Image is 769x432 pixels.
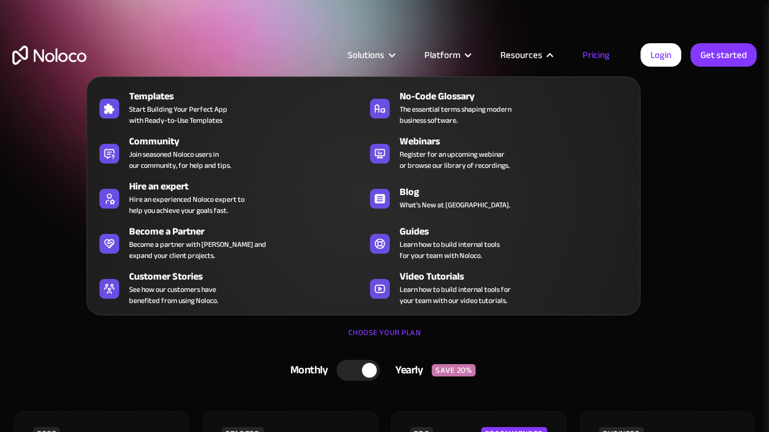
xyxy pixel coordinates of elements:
[129,194,245,216] div: Hire an experienced Noloco expert to help you achieve your goals fast.
[129,269,369,284] div: Customer Stories
[93,86,363,128] a: TemplatesStart Building Your Perfect Appwith Ready-to-Use Templates
[400,104,511,126] span: The essential terms shaping modern business software.
[400,284,511,306] span: Learn how to build internal tools for your team with our video tutorials.
[129,104,227,126] span: Start Building Your Perfect App with Ready-to-Use Templates
[400,269,639,284] div: Video Tutorials
[641,43,681,67] a: Login
[93,177,363,218] a: Hire an expertHire an experienced Noloco expert tohelp you achieve your goals fast.
[129,224,369,239] div: Become a Partner
[409,47,485,63] div: Platform
[93,131,363,173] a: CommunityJoin seasoned Noloco users inour community, for help and tips.
[400,239,500,261] span: Learn how to build internal tools for your team with Noloco.
[129,134,369,149] div: Community
[129,149,231,171] span: Join seasoned Noloco users in our community, for help and tips.
[364,177,634,218] a: BlogWhat's New at [GEOGRAPHIC_DATA].
[400,224,639,239] div: Guides
[400,89,639,104] div: No-Code Glossary
[364,86,634,128] a: No-Code GlossaryThe essential terms shaping modernbusiness software.
[129,239,266,261] div: Become a partner with [PERSON_NAME] and expand your client projects.
[86,59,641,315] nav: Resources
[485,47,567,63] div: Resources
[275,361,337,380] div: Monthly
[12,191,757,210] h2: Start for free. Upgrade to support your business at any stage.
[129,89,369,104] div: Templates
[364,222,634,264] a: GuidesLearn how to build internal toolsfor your team with Noloco.
[332,47,409,63] div: Solutions
[500,47,542,63] div: Resources
[691,43,757,67] a: Get started
[12,46,86,65] a: home
[129,179,369,194] div: Hire an expert
[424,47,460,63] div: Platform
[380,361,432,380] div: Yearly
[12,105,757,179] h1: Flexible Pricing Designed for Business
[400,199,510,210] span: What's New at [GEOGRAPHIC_DATA].
[567,47,625,63] a: Pricing
[93,267,363,309] a: Customer StoriesSee how our customers havebenefited from using Noloco.
[348,47,384,63] div: Solutions
[400,134,639,149] div: Webinars
[432,364,476,376] div: SAVE 20%
[93,222,363,264] a: Become a PartnerBecome a partner with [PERSON_NAME] andexpand your client projects.
[129,284,218,306] span: See how our customers have benefited from using Noloco.
[400,185,639,199] div: Blog
[400,149,510,171] span: Register for an upcoming webinar or browse our library of recordings.
[364,267,634,309] a: Video TutorialsLearn how to build internal tools foryour team with our video tutorials.
[364,131,634,173] a: WebinarsRegister for an upcoming webinaror browse our library of recordings.
[12,323,757,354] div: CHOOSE YOUR PLAN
